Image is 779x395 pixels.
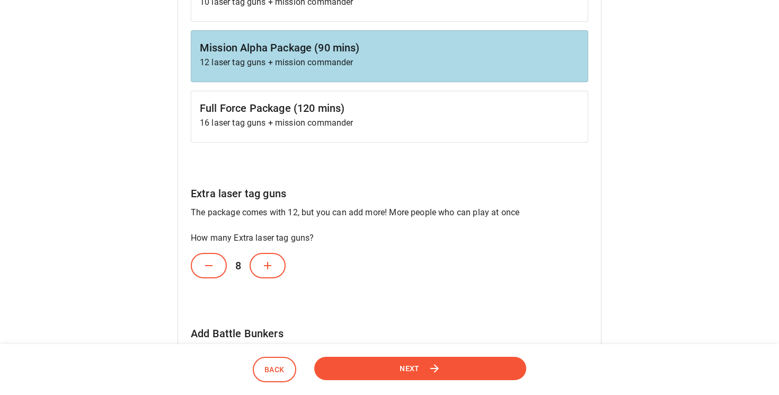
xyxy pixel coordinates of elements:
p: The package comes with 12, but you can add more! More people who can play at once [191,206,588,219]
button: Next [314,356,526,380]
h6: Full Force Package (120 mins) [200,100,579,117]
h6: Mission Alpha Package (90 mins) [200,39,579,56]
p: 12 laser tag guns + mission commander [200,56,579,69]
h6: Add Battle Bunkers [191,325,588,342]
h6: 8 [227,249,250,283]
p: How many Extra laser tag guns? [191,232,588,244]
span: Back [264,363,285,376]
h6: Extra laser tag guns [191,185,588,202]
p: 16 laser tag guns + mission commander [200,117,579,129]
span: Next [400,362,420,375]
button: Back [253,357,296,383]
